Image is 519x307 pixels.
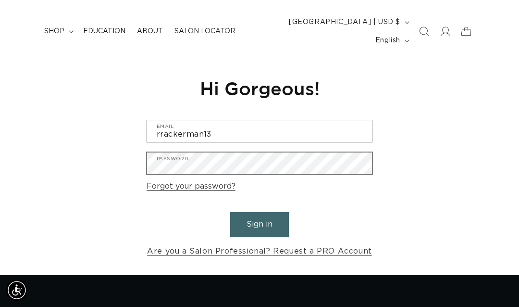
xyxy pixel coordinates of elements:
[38,21,77,41] summary: shop
[375,36,400,46] span: English
[147,120,372,142] input: Email
[283,13,413,31] button: [GEOGRAPHIC_DATA] | USD $
[6,280,27,301] div: Accessibility Menu
[413,21,434,42] summary: Search
[370,31,413,50] button: English
[389,203,519,307] iframe: Chat Widget
[169,21,241,41] a: Salon Locator
[83,27,125,36] span: Education
[289,17,400,27] span: [GEOGRAPHIC_DATA] | USD $
[77,21,131,41] a: Education
[147,179,235,193] a: Forgot your password?
[137,27,163,36] span: About
[147,244,372,258] a: Are you a Salon Professional? Request a PRO Account
[131,21,169,41] a: About
[174,27,235,36] span: Salon Locator
[147,77,372,100] h1: Hi Gorgeous!
[44,27,64,36] span: shop
[230,212,289,237] button: Sign in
